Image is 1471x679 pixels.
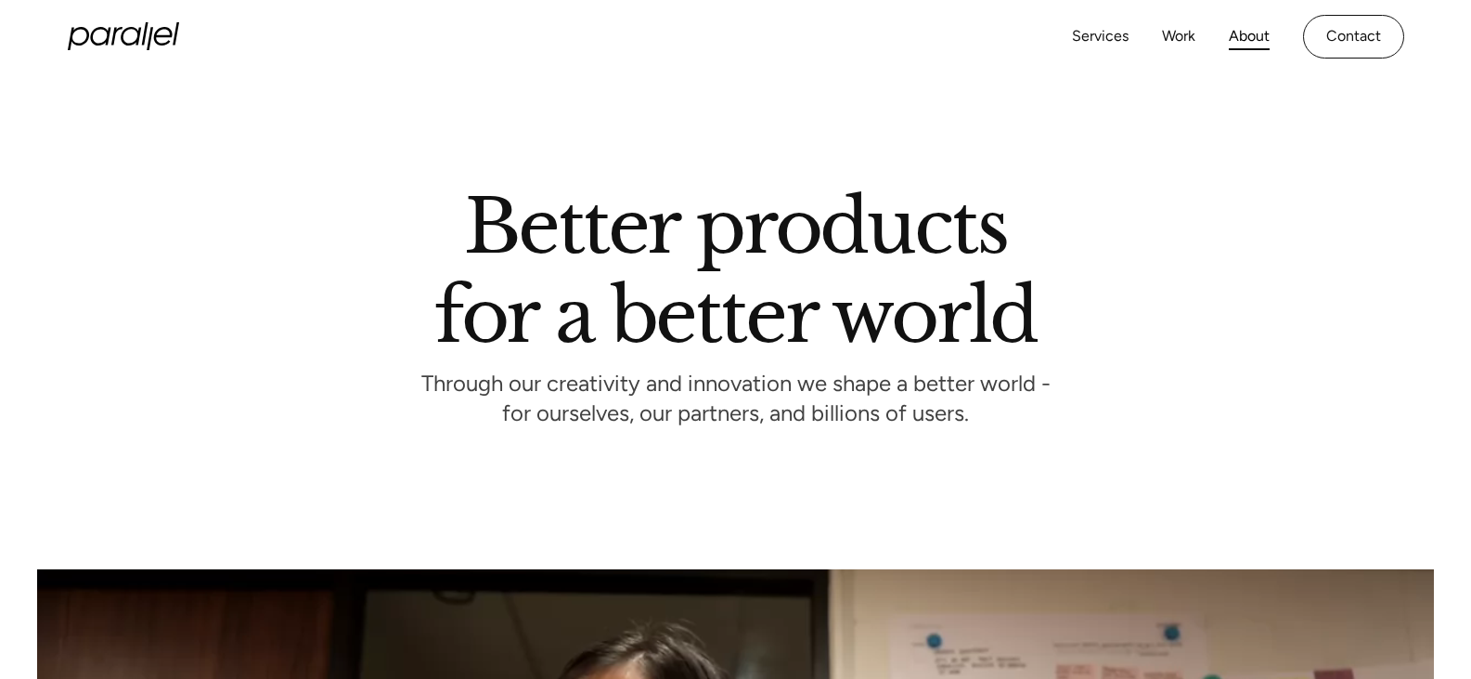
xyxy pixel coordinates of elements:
a: Contact [1303,15,1404,59]
a: Work [1162,23,1195,50]
a: home [68,22,179,50]
h1: Better products for a better world [434,200,1037,343]
a: Services [1072,23,1129,50]
a: About [1229,23,1270,50]
p: Through our creativity and innovation we shape a better world - for ourselves, our partners, and ... [421,375,1051,426]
